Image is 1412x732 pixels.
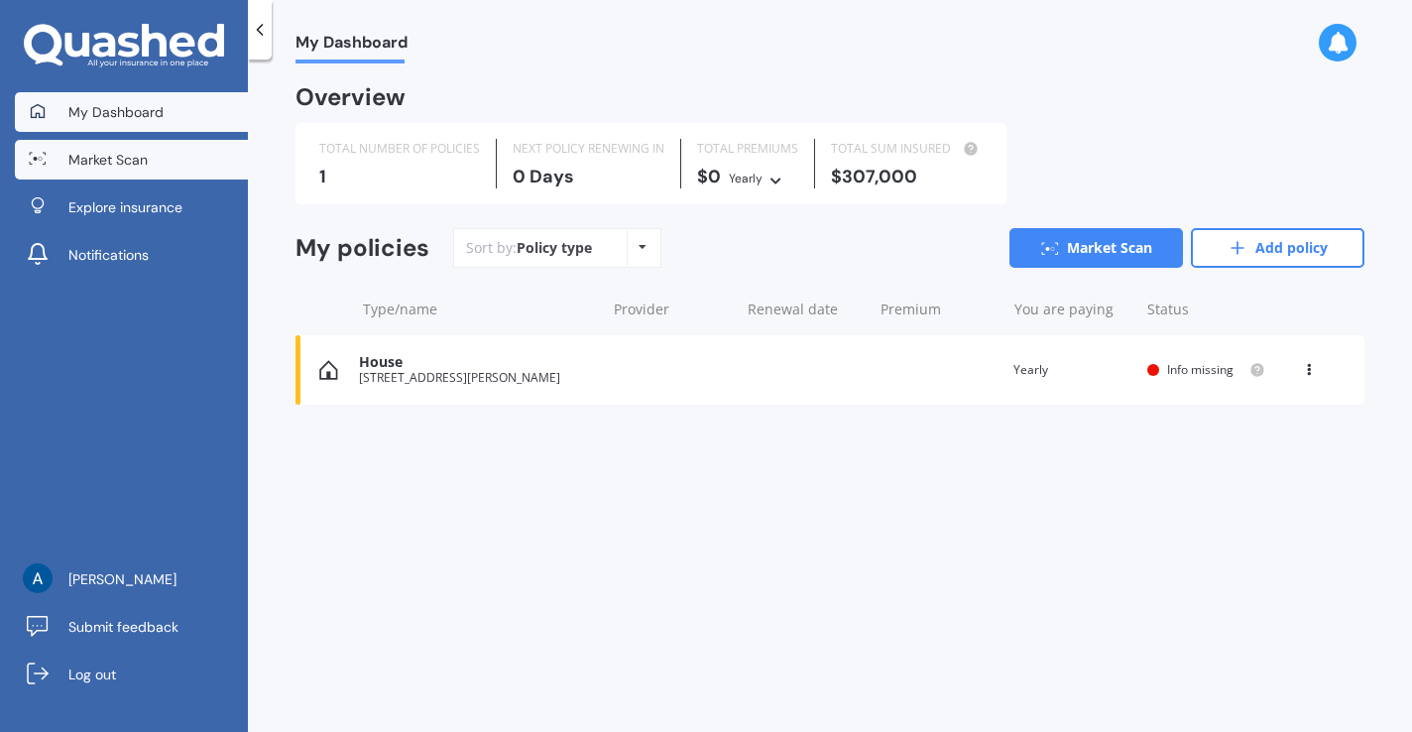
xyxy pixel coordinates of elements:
a: Submit feedback [15,607,248,647]
div: Sort by: [466,238,592,258]
a: Market Scan [15,140,248,180]
span: Info missing [1167,361,1234,378]
a: Explore insurance [15,187,248,227]
div: Overview [295,87,406,107]
img: ACg8ocJoV_WMeXl8uazD34sa1e2JA0zLMvbgYPUEKroo1SgKYRy5YA=s96-c [23,563,53,593]
div: Policy type [517,238,592,258]
span: My Dashboard [295,33,408,60]
a: Log out [15,655,248,694]
span: Notifications [68,245,149,265]
div: TOTAL PREMIUMS [697,139,798,159]
a: Add policy [1191,228,1364,268]
span: My Dashboard [68,102,164,122]
div: $307,000 [831,167,983,186]
div: Status [1147,300,1265,319]
div: My policies [295,234,429,263]
span: Log out [68,665,116,684]
a: Notifications [15,235,248,275]
div: $0 [697,167,798,188]
div: You are paying [1014,300,1132,319]
span: Explore insurance [68,197,182,217]
span: Market Scan [68,150,148,170]
a: My Dashboard [15,92,248,132]
a: Market Scan [1009,228,1183,268]
div: NEXT POLICY RENEWING IN [513,139,664,159]
img: House [319,360,338,380]
div: Provider [614,300,732,319]
div: Premium [881,300,999,319]
span: Submit feedback [68,617,178,637]
a: [PERSON_NAME] [15,559,248,599]
div: 1 [319,167,480,186]
div: Type/name [363,300,598,319]
div: Yearly [1013,360,1131,380]
div: House [359,354,595,371]
div: Yearly [729,169,763,188]
div: [STREET_ADDRESS][PERSON_NAME] [359,371,595,385]
div: Renewal date [748,300,866,319]
div: TOTAL SUM INSURED [831,139,983,159]
div: TOTAL NUMBER OF POLICIES [319,139,480,159]
div: 0 Days [513,167,664,186]
span: [PERSON_NAME] [68,569,176,589]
